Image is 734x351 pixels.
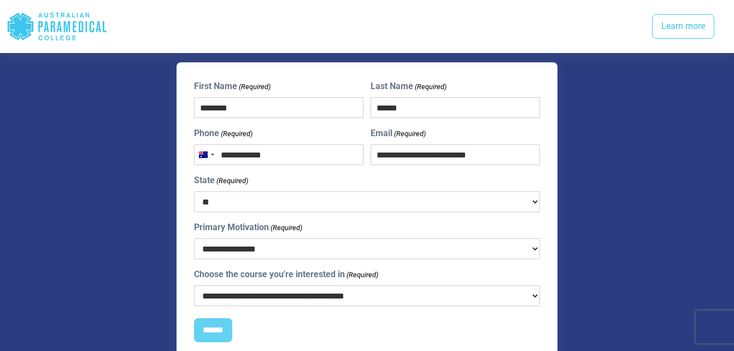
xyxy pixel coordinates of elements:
span: (Required) [345,270,378,280]
label: Phone [194,127,253,140]
label: First Name [194,80,271,93]
span: (Required) [238,81,271,92]
span: (Required) [414,81,447,92]
span: (Required) [393,128,426,139]
span: (Required) [215,175,248,186]
label: Last Name [371,80,447,93]
label: Email [371,127,426,140]
a: Learn more [652,14,714,39]
div: Australian Paramedical College [7,9,108,44]
label: State [194,174,248,187]
span: (Required) [269,223,302,233]
label: Primary Motivation [194,221,302,234]
span: (Required) [220,128,253,139]
button: Selected country [195,145,218,165]
label: Choose the course you're interested in [194,268,378,281]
